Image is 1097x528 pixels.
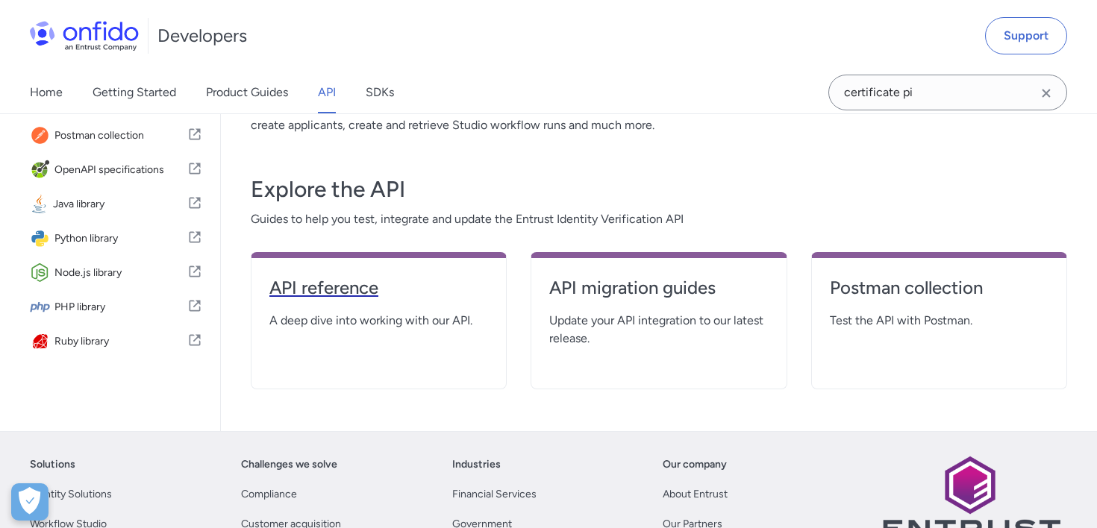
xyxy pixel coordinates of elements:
[24,257,208,289] a: IconNode.js libraryNode.js library
[549,276,768,312] a: API migration guides
[269,276,488,300] h4: API reference
[251,210,1067,228] span: Guides to help you test, integrate and update the Entrust Identity Verification API
[157,24,247,48] h1: Developers
[206,72,288,113] a: Product Guides
[30,456,75,474] a: Solutions
[663,485,728,503] a: About Entrust
[24,119,208,152] a: IconPostman collectionPostman collection
[241,456,337,474] a: Challenges we solve
[30,263,54,283] img: IconNode.js library
[830,276,1048,300] h4: Postman collection
[30,21,139,51] img: Onfido Logo
[1037,84,1055,102] svg: Clear search field button
[11,483,49,521] div: Cookie Preferences
[828,75,1067,110] input: Onfido search input field
[549,312,768,348] span: Update your API integration to our latest release.
[549,276,768,300] h4: API migration guides
[54,263,187,283] span: Node.js library
[54,228,187,249] span: Python library
[663,456,727,474] a: Our company
[54,160,187,180] span: OpenAPI specifications
[30,160,54,180] img: IconOpenAPI specifications
[318,72,336,113] a: API
[30,194,53,215] img: IconJava library
[30,72,63,113] a: Home
[54,297,187,318] span: PHP library
[452,485,537,503] a: Financial Services
[830,312,1048,330] span: Test the API with Postman.
[24,154,208,186] a: IconOpenAPI specificationsOpenAPI specifications
[269,312,488,330] span: A deep dive into working with our API.
[452,456,501,474] a: Industries
[241,485,297,503] a: Compliance
[30,485,112,503] a: Identity Solutions
[11,483,49,521] button: Open Preferences
[30,228,54,249] img: IconPython library
[54,331,187,352] span: Ruby library
[30,297,54,318] img: IconPHP library
[269,276,488,312] a: API reference
[30,331,54,352] img: IconRuby library
[830,276,1048,312] a: Postman collection
[366,72,394,113] a: SDKs
[53,194,187,215] span: Java library
[985,17,1067,54] a: Support
[251,175,1067,204] h3: Explore the API
[24,291,208,324] a: IconPHP libraryPHP library
[24,325,208,358] a: IconRuby libraryRuby library
[24,222,208,255] a: IconPython libraryPython library
[251,98,1067,134] p: Based on REST principles and using HTTP requests and responses, the Entrust Identity Verification...
[93,72,176,113] a: Getting Started
[24,188,208,221] a: IconJava libraryJava library
[30,125,54,146] img: IconPostman collection
[54,125,187,146] span: Postman collection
